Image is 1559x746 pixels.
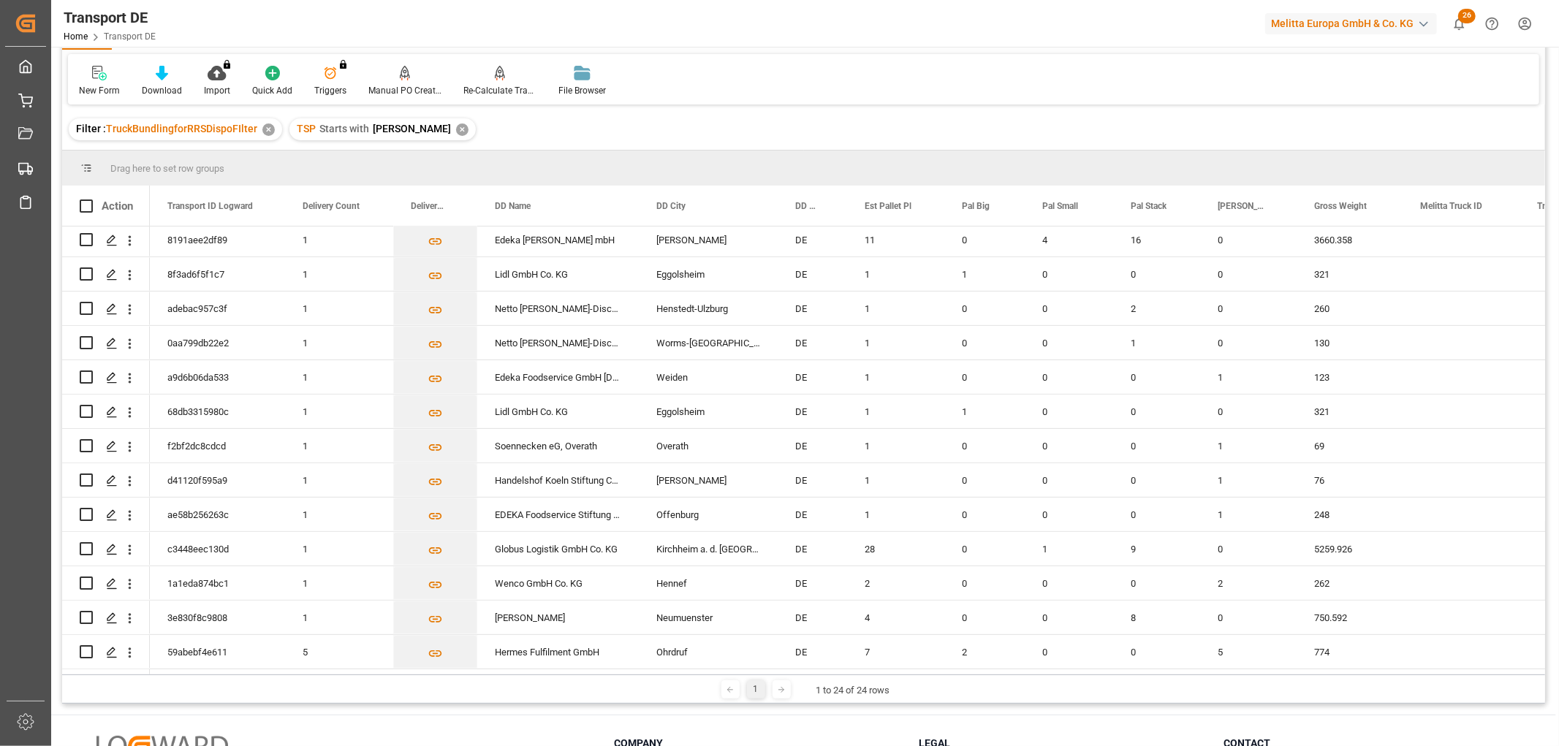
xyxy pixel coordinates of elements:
div: 130 [1297,326,1403,359]
div: Lidl GmbH Co. KG [477,257,639,291]
div: adebac957c3f [150,292,285,325]
div: 69 [1297,429,1403,463]
span: Melitta Truck ID [1420,201,1482,211]
div: 248 [1297,498,1403,531]
button: Melitta Europa GmbH & Co. KG [1265,9,1443,37]
div: Soennecken eG, Overath [477,429,639,463]
div: Eggolsheim [639,395,778,428]
div: 0 [944,326,1025,359]
div: DE [778,395,847,428]
div: 0 [944,360,1025,394]
div: 1 [847,292,944,325]
div: Eggolsheim [639,257,778,291]
div: 11 [847,223,944,256]
div: 0 [1025,429,1113,463]
div: 0 [1025,360,1113,394]
span: Est Pallet Pl [865,201,911,211]
div: DE [778,463,847,497]
div: Edeka [PERSON_NAME] mbH [477,223,639,256]
span: Transport ID Logward [167,201,253,211]
div: Handelshof Koeln Stiftung Co. KG [477,463,639,497]
span: Starts with [319,123,369,134]
div: 1 [285,532,393,566]
div: 262 [1297,566,1403,600]
div: 260 [1297,292,1403,325]
div: 0 [1200,395,1297,428]
div: 1 to 24 of 24 rows [816,683,890,698]
div: 7 [847,635,944,669]
div: 0 [1113,463,1200,497]
div: 321 [1297,257,1403,291]
div: Netto [PERSON_NAME]-Discount [477,326,639,359]
div: 0 [1025,635,1113,669]
div: 123 [1297,360,1403,394]
div: Press SPACE to select this row. [62,257,150,292]
div: Manual PO Creation [368,84,441,97]
span: Pal Small [1042,201,1078,211]
div: 1 [944,395,1025,428]
div: 0 [1113,360,1200,394]
div: 1 [1200,498,1297,531]
div: DE [778,635,847,669]
div: Offenburg [639,498,778,531]
div: c3448eec130d [150,532,285,566]
div: Melitta Europa GmbH & Co. KG [1265,13,1437,34]
div: a9d6b06da533 [150,360,285,394]
div: 0 [1200,601,1297,634]
div: DE [778,429,847,463]
div: 1 [285,223,393,256]
div: 0 [1025,292,1113,325]
div: DE [778,292,847,325]
div: 5259.926 [1297,532,1403,566]
div: 76 [1297,463,1403,497]
div: 0 [944,223,1025,256]
div: 68db3315980c [150,395,285,428]
span: Delivery Count [303,201,360,211]
div: 0 [1025,601,1113,634]
div: Press SPACE to select this row. [62,395,150,429]
div: Worms-[GEOGRAPHIC_DATA] [639,326,778,359]
div: Lidl GmbH Co. KG [477,395,639,428]
div: Press SPACE to select this row. [62,326,150,360]
div: 1a1eda874bc1 [150,566,285,600]
div: DE [778,223,847,256]
span: Filter : [76,123,106,134]
div: Press SPACE to select this row. [62,498,150,532]
div: 0 [944,601,1025,634]
span: [PERSON_NAME] [373,123,451,134]
div: 0 [1200,326,1297,359]
div: DE [778,326,847,359]
button: Help Center [1476,7,1509,40]
div: 1 [285,566,393,600]
div: 1 [847,429,944,463]
div: 1 [285,395,393,428]
div: 0 [1200,223,1297,256]
span: 26 [1458,9,1476,23]
div: 0 [1113,395,1200,428]
div: 0 [944,463,1025,497]
div: 1 [944,257,1025,291]
div: Press SPACE to select this row. [62,429,150,463]
div: 1 [1200,360,1297,394]
div: 16 [1113,223,1200,256]
span: Drag here to set row groups [110,163,224,174]
div: d41120f595a9 [150,463,285,497]
div: 321 [1297,395,1403,428]
div: 2 [847,566,944,600]
div: Neumuenster [639,601,778,634]
span: Pal Big [962,201,990,211]
div: Action [102,199,133,213]
div: 1 [285,601,393,634]
span: Gross Weight [1314,201,1367,211]
div: 0 [1113,566,1200,600]
div: New Form [79,84,120,97]
div: 3e830f8c9808 [150,601,285,634]
div: Edeka Foodservice GmbH [DOMAIN_NAME] [477,360,639,394]
div: 0 [1113,498,1200,531]
div: Transport DE [64,7,156,28]
span: Pal Stack [1131,201,1167,211]
div: 0 [1200,292,1297,325]
div: Press SPACE to select this row. [62,601,150,635]
div: Press SPACE to select this row. [62,463,150,498]
div: DE [778,566,847,600]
